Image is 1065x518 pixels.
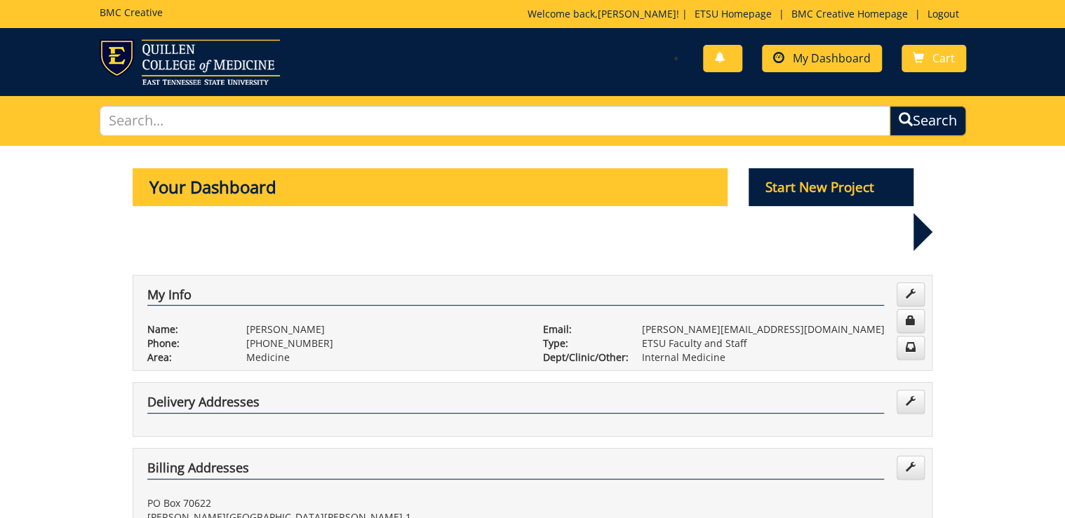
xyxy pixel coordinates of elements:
a: Edit Addresses [897,456,925,479]
p: Welcome back, ! | | | [528,7,966,21]
a: Cart [902,45,966,72]
a: BMC Creative Homepage [784,7,915,20]
p: Medicine [246,350,522,364]
p: Start New Project [749,168,914,206]
p: [PERSON_NAME][EMAIL_ADDRESS][DOMAIN_NAME] [642,322,918,336]
h4: Billing Addresses [147,461,884,479]
p: Your Dashboard [133,168,728,206]
a: Edit Info [897,282,925,306]
button: Search [890,106,966,136]
p: [PERSON_NAME] [246,322,522,336]
p: Name: [147,322,225,336]
p: Area: [147,350,225,364]
p: Dept/Clinic/Other: [543,350,621,364]
a: Edit Addresses [897,390,925,414]
h4: My Info [147,288,884,306]
a: Change Password [897,309,925,333]
p: PO Box 70622 [147,496,522,510]
p: Type: [543,336,621,350]
a: Start New Project [749,182,914,195]
img: ETSU logo [100,39,280,85]
a: Change Communication Preferences [897,336,925,360]
h5: BMC Creative [100,7,163,18]
p: Email: [543,322,621,336]
span: Cart [932,50,955,66]
a: Logout [920,7,966,20]
h4: Delivery Addresses [147,395,884,414]
p: Phone: [147,336,225,350]
input: Search... [100,106,890,136]
a: ETSU Homepage [688,7,779,20]
span: My Dashboard [793,50,871,66]
p: [PHONE_NUMBER] [246,336,522,350]
a: [PERSON_NAME] [598,7,676,20]
a: My Dashboard [762,45,882,72]
p: ETSU Faculty and Staff [642,336,918,350]
p: Internal Medicine [642,350,918,364]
